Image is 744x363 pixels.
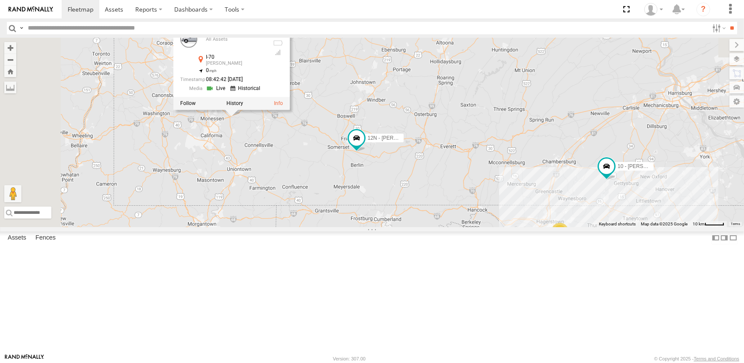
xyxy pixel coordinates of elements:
label: Dock Summary Table to the Left [711,231,720,244]
label: Fences [31,232,60,244]
span: 10 km [693,222,705,226]
a: Terms (opens in new tab) [731,222,740,226]
button: Keyboard shortcuts [599,221,636,227]
i: ? [696,3,710,16]
div: No battery health information received from this device. [273,40,283,47]
div: All Assets [206,37,266,42]
button: Map Scale: 10 km per 42 pixels [690,221,727,227]
div: I-70 [206,54,266,60]
div: Last Event GSM Signal Strength [273,49,283,56]
label: Assets [3,232,30,244]
div: Date/time of location update [180,77,266,83]
a: View Asset Details [274,100,283,106]
a: Terms and Conditions [694,356,739,361]
label: Hide Summary Table [729,231,738,244]
label: View Asset History [226,100,243,106]
div: © Copyright 2025 - [654,356,739,361]
div: Version: 307.00 [333,356,366,361]
label: Measure [4,81,16,93]
a: Visit our Website [5,354,44,363]
label: Search Filter Options [709,22,727,34]
label: Realtime tracking of Asset [180,100,196,106]
a: View Historical Media Streams [230,85,263,93]
button: Zoom Home [4,66,16,77]
div: 4 [551,223,568,240]
button: Zoom in [4,42,16,54]
label: Map Settings [729,96,744,108]
span: 12N - [PERSON_NAME] [368,135,424,141]
span: Map data ©2025 Google [641,222,687,226]
span: 10 - [PERSON_NAME] [618,163,670,169]
div: [PERSON_NAME] [206,61,266,66]
a: View Live Media Streams [206,85,228,93]
a: View Asset Details [180,30,197,48]
div: Barbara McNamee [641,3,666,16]
button: Drag Pegman onto the map to open Street View [4,185,21,202]
label: Search Query [18,22,25,34]
span: 0 [206,68,217,74]
button: Zoom out [4,54,16,66]
label: Dock Summary Table to the Right [720,231,729,244]
img: rand-logo.svg [9,6,53,12]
